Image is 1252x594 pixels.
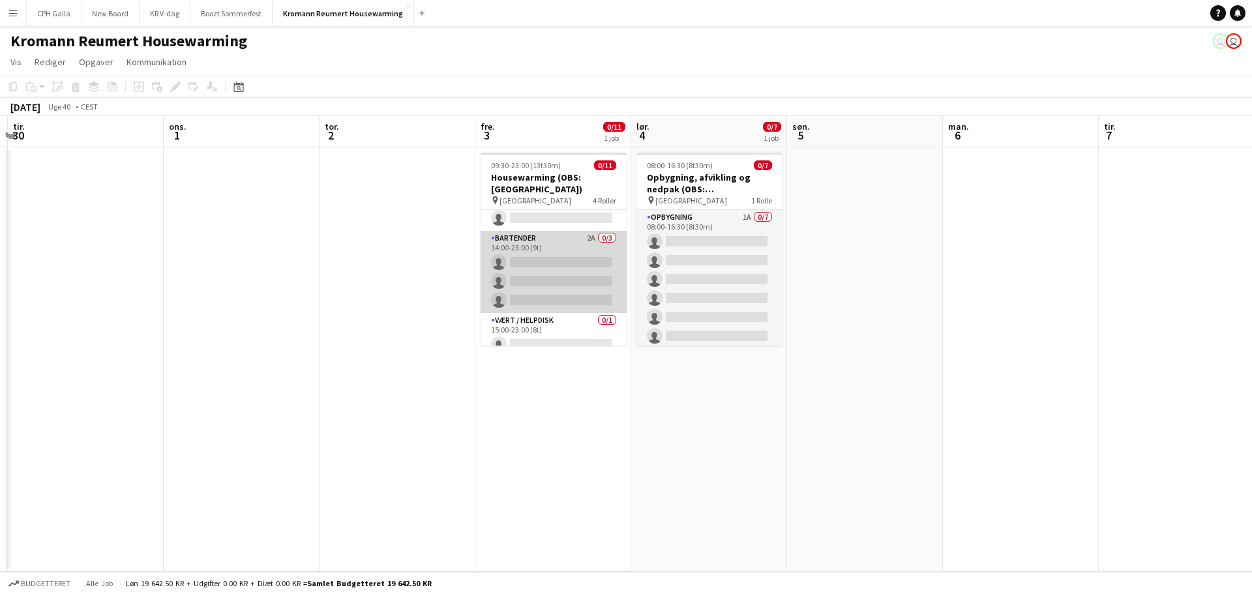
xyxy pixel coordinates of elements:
span: Rediger [35,56,66,68]
span: Vis [10,56,22,68]
app-card-role: Vært / Helpdisk0/115:00-23:00 (8t) [481,313,627,357]
app-job-card: 09:30-23:00 (13t30m)0/11Housewarming (OBS: [GEOGRAPHIC_DATA]) [GEOGRAPHIC_DATA]4 RollerAfrydning ... [481,153,627,346]
span: 4 Roller [593,196,616,205]
span: [GEOGRAPHIC_DATA] [655,196,727,205]
span: 2 [323,128,339,143]
h3: Opbygning, afvikling og nedpak (OBS: [GEOGRAPHIC_DATA]) [636,171,782,195]
span: 30 [11,128,25,143]
span: 0/11 [594,160,616,170]
span: ons. [169,121,186,132]
span: man. [948,121,969,132]
div: CEST [81,102,98,111]
a: Kommunikation [121,53,192,70]
h3: Housewarming (OBS: [GEOGRAPHIC_DATA]) [481,171,627,195]
span: 5 [790,128,810,143]
span: [GEOGRAPHIC_DATA] [499,196,571,205]
span: fre. [481,121,495,132]
a: Opgaver [74,53,119,70]
a: Vis [5,53,27,70]
span: 1 [167,128,186,143]
app-user-avatar: Carla Sørensen [1226,33,1242,49]
span: 7 [1102,128,1116,143]
span: lør. [636,121,649,132]
span: Uge 40 [43,102,76,111]
button: New Board [82,1,140,26]
div: Løn 19 642.50 KR + Udgifter 0.00 KR + Diæt 0.00 KR = [126,578,432,588]
button: KR V-dag [140,1,190,26]
span: Budgetteret [21,579,70,588]
app-job-card: 08:00-16:30 (8t30m)0/7Opbygning, afvikling og nedpak (OBS: [GEOGRAPHIC_DATA]) [GEOGRAPHIC_DATA]1 ... [636,153,782,346]
span: 6 [946,128,969,143]
app-card-role: Bartender2A0/314:00-23:00 (9t) [481,231,627,313]
span: Kommunikation [127,56,186,68]
span: Samlet budgetteret 19 642.50 KR [307,578,432,588]
span: tir. [1104,121,1116,132]
span: 3 [479,128,495,143]
button: Boozt Sommerfest [190,1,273,26]
span: tir. [13,121,25,132]
span: 09:30-23:00 (13t30m) [491,160,561,170]
button: CPH Galla [27,1,82,26]
button: Kromann Reumert Housewarming [273,1,414,26]
app-card-role: Opbygning1A0/708:00-16:30 (8t30m) [636,210,782,368]
span: tor. [325,121,339,132]
span: Alle job [83,578,115,588]
button: Budgetteret [7,576,72,591]
div: 1 job [764,133,781,143]
a: Rediger [29,53,71,70]
span: søn. [792,121,810,132]
div: [DATE] [10,100,40,113]
h1: Kromann Reumert Housewarming [10,31,247,51]
span: Opgaver [79,56,113,68]
span: 1 Rolle [751,196,772,205]
span: 0/11 [603,122,625,132]
span: 08:00-16:30 (8t30m) [647,160,713,170]
span: 4 [634,128,649,143]
span: 0/7 [763,122,781,132]
app-user-avatar: Carla Sørensen [1213,33,1229,49]
span: 0/7 [754,160,772,170]
div: 1 job [604,133,625,143]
